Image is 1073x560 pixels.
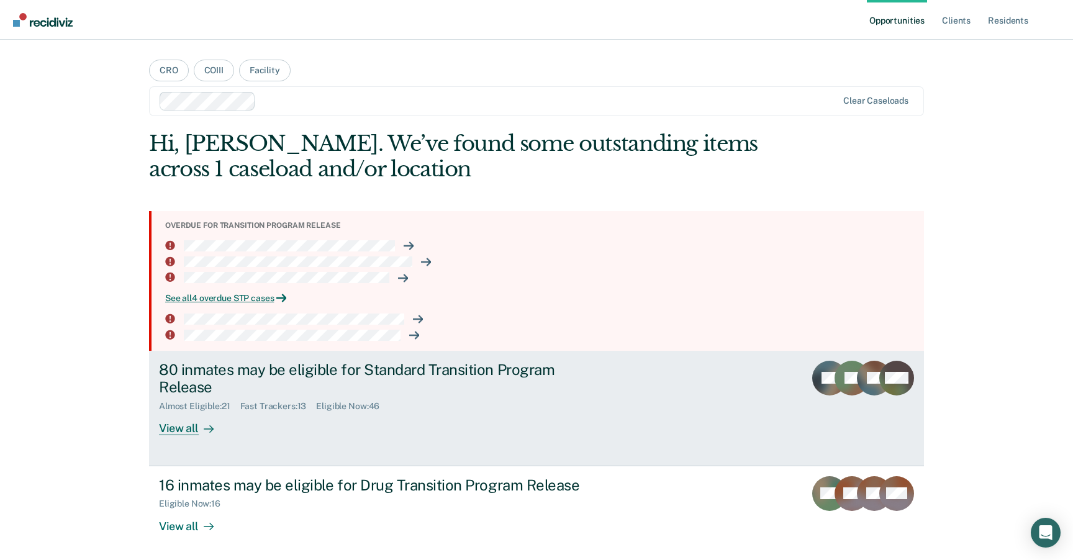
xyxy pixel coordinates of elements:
[159,476,595,494] div: 16 inmates may be eligible for Drug Transition Program Release
[159,509,229,533] div: View all
[149,351,924,466] a: 80 inmates may be eligible for Standard Transition Program ReleaseAlmost Eligible:21Fast Trackers...
[159,401,240,412] div: Almost Eligible : 21
[316,401,389,412] div: Eligible Now : 46
[843,96,908,106] div: Clear caseloads
[240,401,317,412] div: Fast Trackers : 13
[149,60,189,81] button: CRO
[1043,9,1063,29] button: Profile dropdown button
[194,60,234,81] button: COIII
[159,412,229,436] div: View all
[165,293,914,304] a: See all4 overdue STP cases
[149,131,769,182] div: Hi, [PERSON_NAME]. We’ve found some outstanding items across 1 caseload and/or location
[159,361,595,397] div: 80 inmates may be eligible for Standard Transition Program Release
[165,221,914,230] div: Overdue for transition program release
[239,60,291,81] button: Facility
[13,13,73,27] img: Recidiviz
[1031,518,1061,548] div: Open Intercom Messenger
[165,293,914,304] div: See all 4 overdue STP cases
[159,499,230,509] div: Eligible Now : 16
